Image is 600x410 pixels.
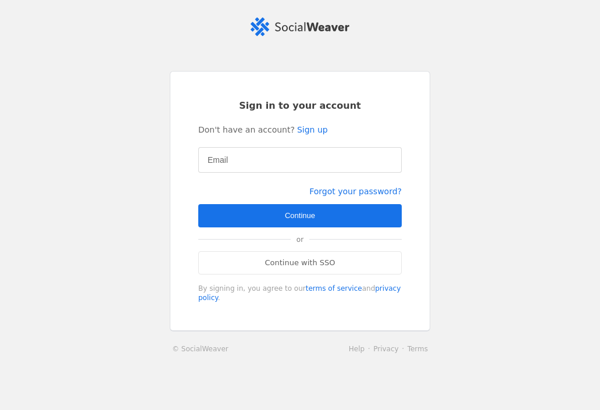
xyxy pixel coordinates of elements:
[198,251,402,274] a: Continue with SSO
[408,345,428,353] a: Terms
[309,187,402,196] a: Forgot your password?
[365,343,373,355] li: ·
[399,343,408,355] li: ·
[239,99,361,112] span: Sign in to your account
[306,284,362,293] a: terms of service
[349,345,365,353] a: Help
[291,228,309,251] span: or
[198,204,402,227] button: Continue
[285,210,315,222] span: Continue
[373,345,398,353] a: Privacy
[172,343,228,355] a: © SocialWeaver
[208,153,392,167] input: Email
[198,124,295,136] span: Don't have an account?
[198,284,401,302] a: privacy policy
[208,153,228,167] mat-label: Email
[198,284,402,302] div: By signing in, you agree to our and .
[297,124,328,136] a: Sign up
